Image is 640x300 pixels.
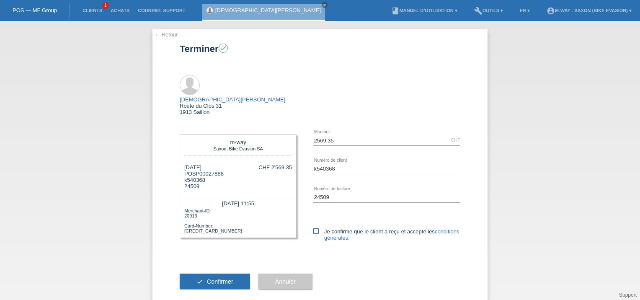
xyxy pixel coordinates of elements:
i: check [219,44,227,52]
label: Je confirme que le client a reçu et accepté les . [313,228,460,241]
div: Saxon, Bike Evasion SA [186,145,290,151]
a: Courriel Support [134,8,189,13]
a: bookManuel d’utilisation ▾ [387,8,462,13]
a: [DEMOGRAPHIC_DATA][PERSON_NAME] [215,7,321,13]
a: Achats [106,8,134,13]
a: buildOutils ▾ [470,8,507,13]
i: close [323,3,327,7]
div: CHF 2'569.35 [258,164,292,171]
i: book [391,7,400,15]
a: Support [619,292,637,298]
span: Annuler [275,278,296,285]
i: account_circle [547,7,555,15]
div: m-way [186,139,290,145]
span: 24509 [184,183,199,189]
a: account_circlem-way - Saxon (Bike Evasion) ▾ [542,8,636,13]
a: POS — MF Group [13,7,57,13]
a: Clients [78,8,106,13]
div: [DATE] 11:55 [184,198,292,207]
a: close [322,2,328,8]
span: k540368 [184,177,205,183]
i: check [196,278,203,285]
h1: Terminer [180,44,460,54]
a: FR ▾ [516,8,534,13]
button: check Confirmer [180,274,250,290]
div: CHF [451,137,460,142]
div: Merchant-ID: 20913 Card-Number: [CREDIT_CARD_NUMBER] [184,207,292,233]
div: [DATE] POSP00027888 [184,164,224,189]
a: ← Retour [155,31,178,38]
div: Route du Clos 31 1913 Saillon [180,96,285,115]
a: conditions générales [324,228,459,241]
a: [DEMOGRAPHIC_DATA][PERSON_NAME] [180,96,285,103]
span: 1 [102,2,109,9]
span: Confirmer [207,278,233,285]
button: Annuler [258,274,312,290]
i: build [474,7,483,15]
